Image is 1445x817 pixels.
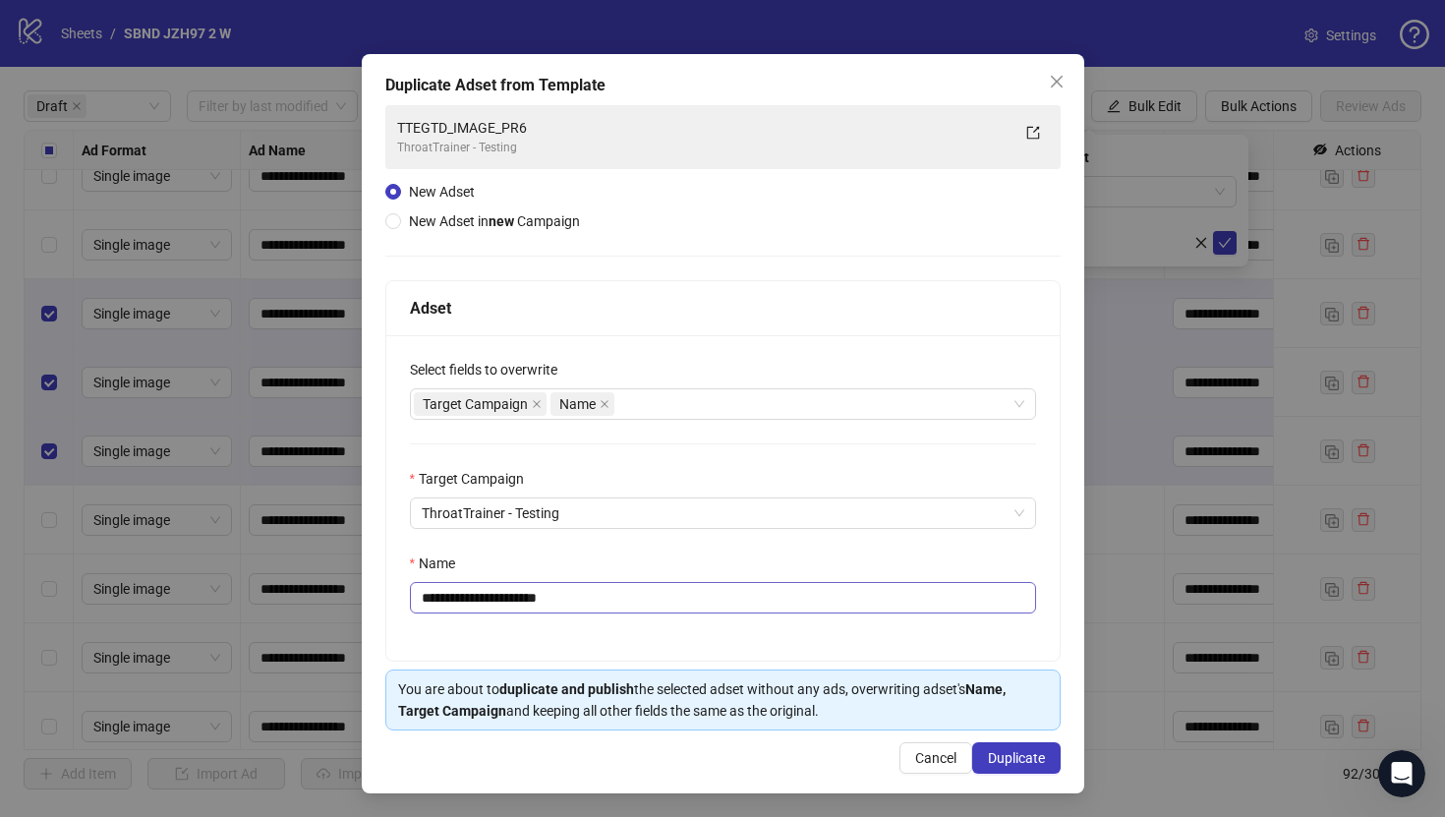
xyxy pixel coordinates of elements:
[423,393,528,415] span: Target Campaign
[410,359,570,380] label: Select fields to overwrite
[1049,74,1065,89] span: close
[414,392,547,416] span: Target Campaign
[422,498,1024,528] span: ThroatTrainer - Testing
[409,213,580,229] span: New Adset in Campaign
[385,74,1061,97] div: Duplicate Adset from Template
[410,553,468,574] label: Name
[915,750,956,766] span: Cancel
[550,392,614,416] span: Name
[410,296,1036,321] div: Adset
[988,750,1045,766] span: Duplicate
[397,117,1010,139] div: TTEGTD_IMAGE_PR6
[398,681,1006,719] strong: Name, Target Campaign
[559,393,596,415] span: Name
[410,468,537,490] label: Target Campaign
[899,742,972,774] button: Cancel
[499,681,634,697] strong: duplicate and publish
[532,399,542,409] span: close
[397,139,1010,157] div: ThroatTrainer - Testing
[409,184,475,200] span: New Adset
[1026,126,1040,140] span: export
[972,742,1061,774] button: Duplicate
[1041,66,1072,97] button: Close
[489,213,514,229] strong: new
[1378,750,1425,797] iframe: Intercom live chat
[410,582,1036,613] input: Name
[600,399,609,409] span: close
[398,678,1048,722] div: You are about to the selected adset without any ads, overwriting adset's and keeping all other fi...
